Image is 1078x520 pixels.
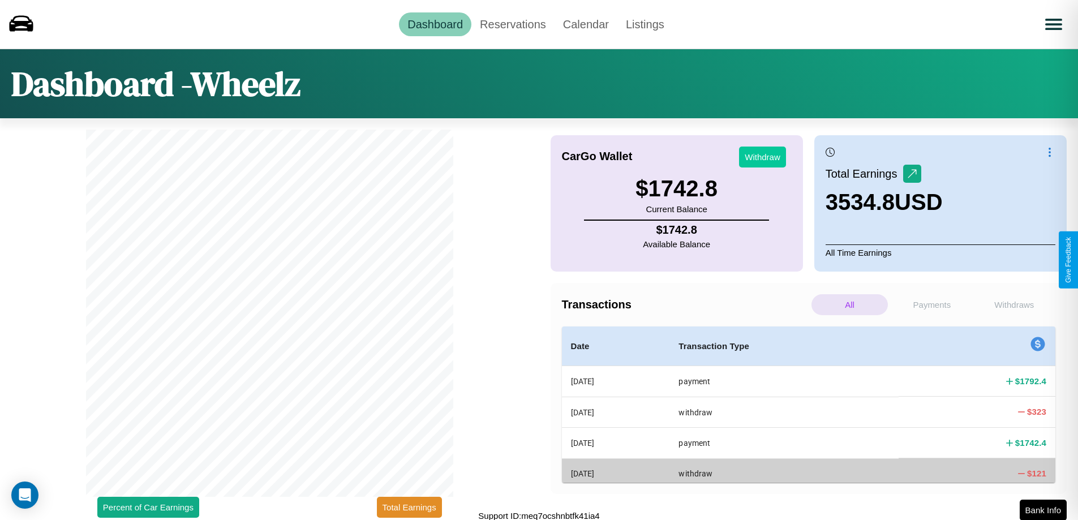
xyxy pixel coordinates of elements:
h4: $ 1792.4 [1015,375,1046,387]
p: Available Balance [643,237,710,252]
p: Current Balance [635,201,718,217]
th: withdraw [669,397,899,427]
th: [DATE] [562,366,670,397]
button: Percent of Car Earnings [97,497,199,518]
h3: $ 1742.8 [635,176,718,201]
button: Open menu [1038,8,1070,40]
a: Calendar [555,12,617,36]
p: Payments [894,294,970,315]
h4: Transaction Type [678,339,890,353]
th: [DATE] [562,428,670,458]
h4: Transactions [562,298,809,311]
button: Total Earnings [377,497,442,518]
th: payment [669,428,899,458]
a: Listings [617,12,673,36]
h4: $ 1742.4 [1015,437,1046,449]
a: Dashboard [399,12,471,36]
h4: Date [571,339,661,353]
a: Reservations [471,12,555,36]
p: All [811,294,888,315]
div: Open Intercom Messenger [11,482,38,509]
p: Withdraws [976,294,1053,315]
h3: 3534.8 USD [826,190,943,215]
th: [DATE] [562,458,670,488]
h4: $ 1742.8 [643,224,710,237]
th: [DATE] [562,397,670,427]
h4: CarGo Wallet [562,150,633,163]
th: withdraw [669,458,899,488]
button: Withdraw [739,147,786,167]
h4: $ 121 [1027,467,1046,479]
div: Give Feedback [1064,237,1072,283]
th: payment [669,366,899,397]
p: All Time Earnings [826,244,1055,260]
h4: $ 323 [1027,406,1046,418]
table: simple table [562,326,1056,489]
h1: Dashboard - Wheelz [11,61,300,107]
p: Total Earnings [826,164,903,184]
